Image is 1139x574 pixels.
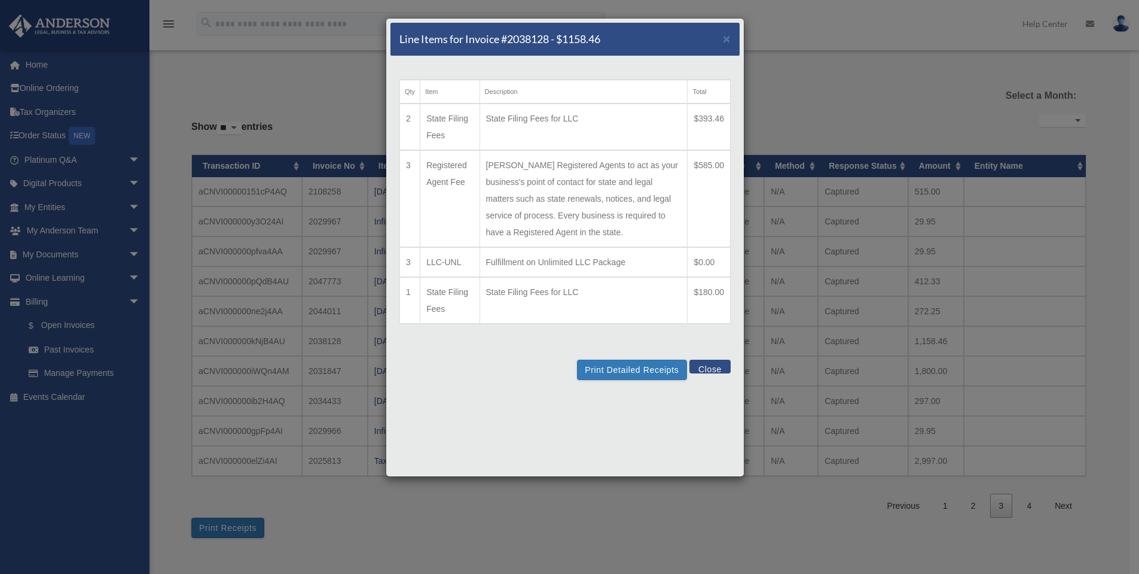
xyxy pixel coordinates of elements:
td: 3 [400,150,420,247]
span: × [723,32,731,45]
td: LLC-UNL [420,247,480,277]
th: Total [688,80,731,104]
td: State Filing Fees [420,104,480,150]
th: Item [420,80,480,104]
button: Print Detailed Receipts [577,360,686,380]
td: $585.00 [688,150,731,247]
td: State Filing Fees for LLC [480,277,688,324]
h5: Line Items for Invoice #2038128 - $1158.46 [399,32,600,47]
td: [PERSON_NAME] Registered Agents to act as your business's point of contact for state and legal ma... [480,150,688,247]
td: $393.46 [688,104,731,150]
button: Close [723,32,731,45]
td: State Filing Fees [420,277,480,324]
td: 3 [400,247,420,277]
td: $180.00 [688,277,731,324]
td: 1 [400,277,420,324]
td: Registered Agent Fee [420,150,480,247]
td: State Filing Fees for LLC [480,104,688,150]
th: Qty [400,80,420,104]
td: 2 [400,104,420,150]
td: Fulfillment on Unlimited LLC Package [480,247,688,277]
td: $0.00 [688,247,731,277]
button: Close [689,360,731,373]
th: Description [480,80,688,104]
